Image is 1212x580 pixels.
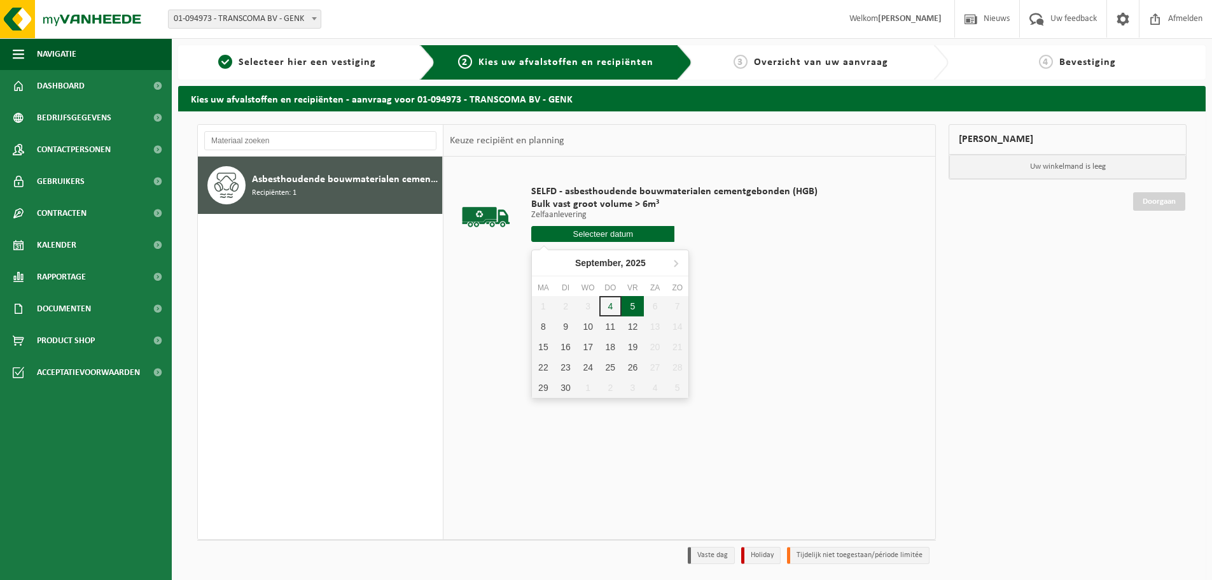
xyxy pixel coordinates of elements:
div: 10 [577,316,599,337]
div: 11 [599,316,622,337]
div: 1 [577,378,599,398]
span: Contracten [37,197,87,229]
div: di [554,281,576,294]
div: 29 [532,378,554,398]
button: Asbesthoudende bouwmaterialen cementgebonden (hechtgebonden) Recipiënten: 1 [198,157,443,214]
a: 1Selecteer hier een vestiging [185,55,410,70]
div: za [644,281,666,294]
div: 24 [577,357,599,378]
div: vr [622,281,644,294]
div: ma [532,281,554,294]
span: SELFD - asbesthoudende bouwmaterialen cementgebonden (HGB) [531,185,818,198]
span: 2 [458,55,472,69]
li: Holiday [741,547,781,564]
div: 19 [622,337,644,357]
div: 22 [532,357,554,378]
div: 2 [599,378,622,398]
div: 4 [599,296,622,316]
span: Acceptatievoorwaarden [37,357,140,388]
span: 3 [734,55,748,69]
div: Keuze recipiënt en planning [443,125,571,157]
div: 3 [622,378,644,398]
div: do [599,281,622,294]
div: 25 [599,357,622,378]
h2: Kies uw afvalstoffen en recipiënten - aanvraag voor 01-094973 - TRANSCOMA BV - GENK [178,86,1206,111]
span: Selecteer hier een vestiging [239,57,376,67]
div: 18 [599,337,622,357]
div: 12 [622,316,644,337]
span: Overzicht van uw aanvraag [754,57,888,67]
span: Bedrijfsgegevens [37,102,111,134]
span: Asbesthoudende bouwmaterialen cementgebonden (hechtgebonden) [252,172,439,187]
span: Dashboard [37,70,85,102]
div: 17 [577,337,599,357]
div: 23 [554,357,576,378]
div: 30 [554,378,576,398]
div: 5 [622,296,644,316]
div: wo [577,281,599,294]
span: Documenten [37,293,91,325]
span: 01-094973 - TRANSCOMA BV - GENK [169,10,321,28]
span: 4 [1039,55,1053,69]
span: 1 [218,55,232,69]
i: 2025 [626,258,646,267]
p: Zelfaanlevering [531,211,818,220]
input: Materiaal zoeken [204,131,436,150]
span: Rapportage [37,261,86,293]
div: 15 [532,337,554,357]
li: Tijdelijk niet toegestaan/période limitée [787,547,930,564]
div: September, [570,253,651,273]
span: Contactpersonen [37,134,111,166]
p: Uw winkelmand is leeg [949,155,1186,179]
a: Doorgaan [1133,192,1185,211]
span: Kies uw afvalstoffen en recipiënten [478,57,653,67]
div: zo [666,281,688,294]
span: Navigatie [37,38,76,70]
span: Bevestiging [1059,57,1116,67]
span: Kalender [37,229,76,261]
span: 01-094973 - TRANSCOMA BV - GENK [168,10,321,29]
input: Selecteer datum [531,226,674,242]
div: 26 [622,357,644,378]
span: Bulk vast groot volume > 6m³ [531,198,818,211]
div: [PERSON_NAME] [949,124,1187,155]
div: 8 [532,316,554,337]
span: Recipiënten: 1 [252,187,296,199]
div: 16 [554,337,576,357]
div: 9 [554,316,576,337]
span: Gebruikers [37,166,85,197]
strong: [PERSON_NAME] [878,14,942,24]
li: Vaste dag [688,547,735,564]
span: Product Shop [37,325,95,357]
